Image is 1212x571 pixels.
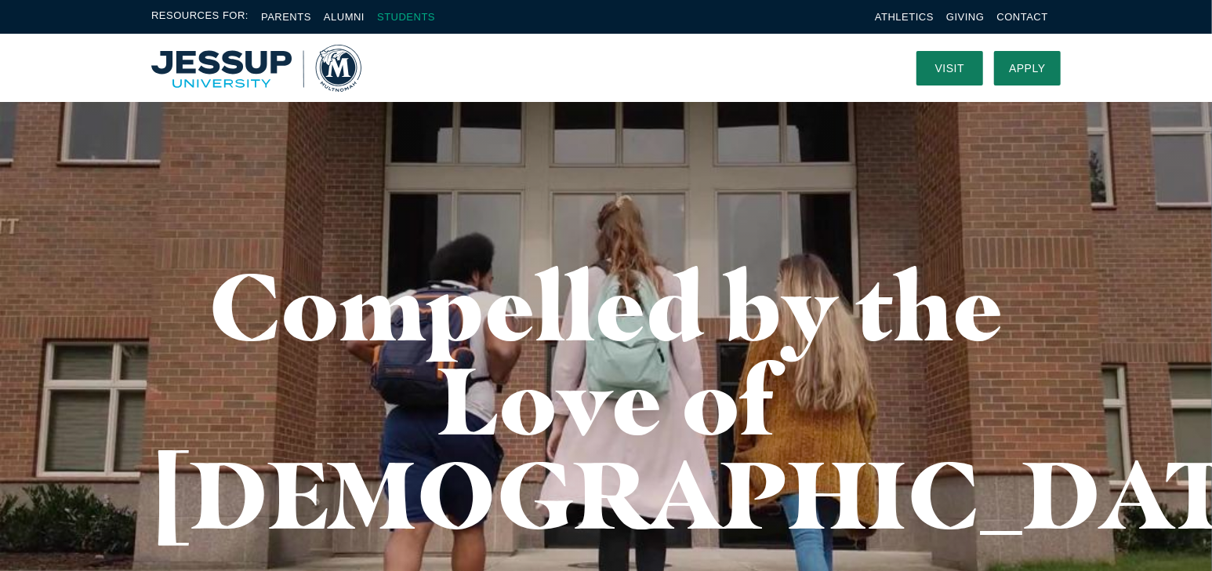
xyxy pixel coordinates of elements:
img: Multnomah University Logo [151,45,361,92]
a: Home [151,45,361,92]
span: Resources For: [151,8,249,26]
a: Visit [916,51,983,85]
a: Parents [261,11,311,23]
a: Giving [946,11,985,23]
a: Students [377,11,435,23]
h1: Compelled by the Love of [DEMOGRAPHIC_DATA] [151,259,1061,541]
a: Athletics [875,11,934,23]
a: Apply [994,51,1061,85]
a: Alumni [324,11,365,23]
a: Contact [997,11,1048,23]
